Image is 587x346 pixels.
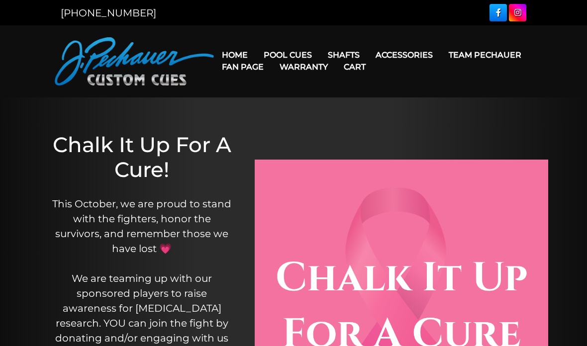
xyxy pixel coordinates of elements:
[49,132,235,182] h1: Chalk It Up For A Cure!
[214,54,272,80] a: Fan Page
[55,37,214,86] img: Pechauer Custom Cues
[336,54,374,80] a: Cart
[272,54,336,80] a: Warranty
[256,42,320,68] a: Pool Cues
[214,42,256,68] a: Home
[61,7,156,19] a: [PHONE_NUMBER]
[441,42,529,68] a: Team Pechauer
[320,42,368,68] a: Shafts
[368,42,441,68] a: Accessories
